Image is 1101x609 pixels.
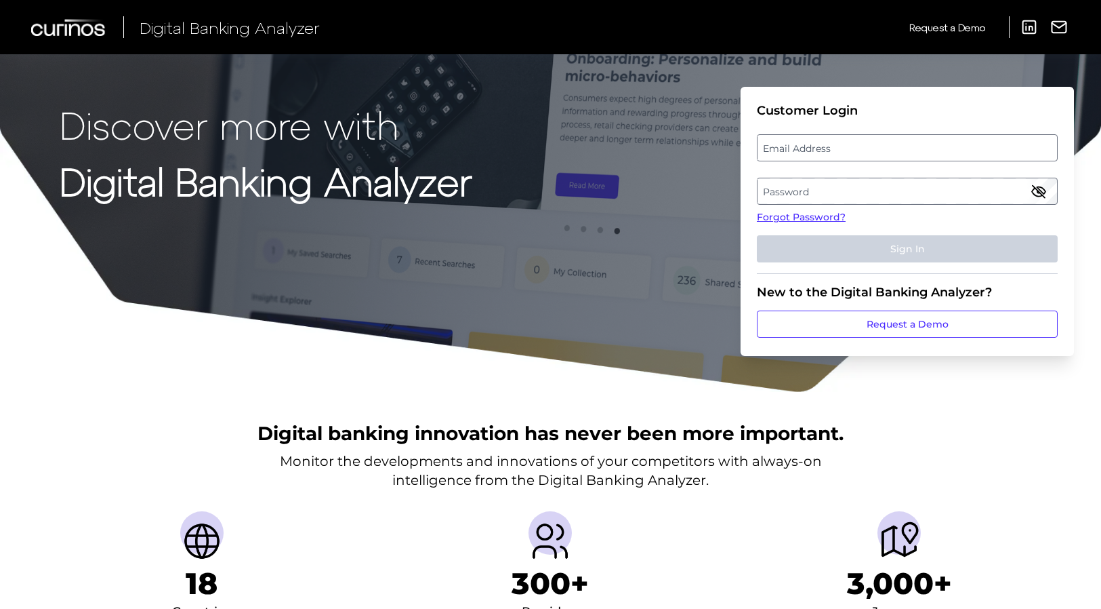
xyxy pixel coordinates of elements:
h2: Digital banking innovation has never been more important. [257,420,844,446]
div: Customer Login [757,103,1058,118]
img: Journeys [877,519,921,563]
h1: 18 [186,566,217,602]
img: Countries [180,519,224,563]
button: Sign In [757,235,1058,262]
h1: 3,000+ [847,566,952,602]
a: Forgot Password? [757,210,1058,224]
img: Curinos [31,19,107,36]
label: Password [757,179,1056,203]
strong: Digital Banking Analyzer [60,158,472,203]
p: Discover more with [60,103,472,146]
span: Digital Banking Analyzer [140,18,320,37]
label: Email Address [757,136,1056,160]
div: New to the Digital Banking Analyzer? [757,285,1058,300]
img: Providers [528,519,572,563]
p: Monitor the developments and innovations of your competitors with always-on intelligence from the... [280,452,822,490]
a: Request a Demo [757,311,1058,338]
h1: 300+ [512,566,589,602]
a: Request a Demo [909,16,985,39]
span: Request a Demo [909,22,985,33]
